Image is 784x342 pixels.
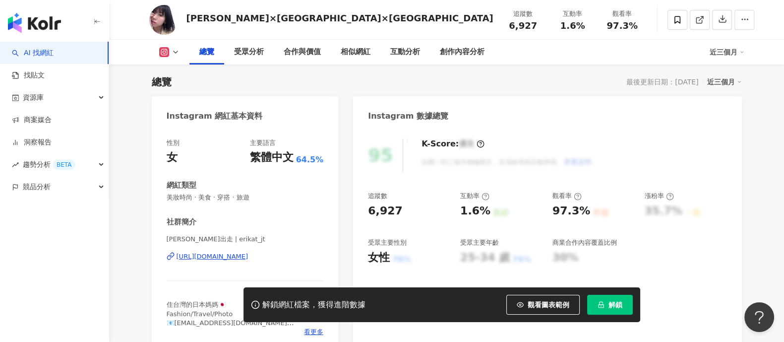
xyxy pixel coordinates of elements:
[368,111,448,122] div: Instagram 數據總覽
[53,160,75,170] div: BETA
[368,204,403,219] div: 6,927
[504,9,542,19] div: 追蹤數
[167,252,324,261] a: [URL][DOMAIN_NAME]
[440,46,484,58] div: 創作內容分析
[626,78,698,86] div: 最後更新日期：[DATE]
[167,193,324,202] span: 美妝時尚 · 美食 · 穿搭 · 旅遊
[608,301,622,309] span: 解鎖
[506,295,580,315] button: 觀看圖表範例
[341,46,370,58] div: 相似網紅
[528,301,569,309] span: 觀看圖表範例
[368,250,390,266] div: 女性
[23,176,51,198] span: 競品分析
[234,46,264,58] div: 受眾分析
[186,12,493,24] div: [PERSON_NAME]×[GEOGRAPHIC_DATA]×[GEOGRAPHIC_DATA]
[509,20,537,31] span: 6,927
[645,192,674,201] div: 漲粉率
[296,154,324,165] span: 64.5%
[23,86,44,109] span: 資源庫
[152,75,172,89] div: 總覽
[262,300,365,310] div: 解鎖網紅檔案，獲得進階數據
[552,238,617,247] div: 商業合作內容覆蓋比例
[167,138,180,147] div: 性別
[167,111,263,122] div: Instagram 網紅基本資料
[177,252,248,261] div: [URL][DOMAIN_NAME]
[284,46,321,58] div: 合作與價值
[167,235,324,244] span: [PERSON_NAME]出走 | erikat_jt
[199,46,214,58] div: 總覽
[390,46,420,58] div: 互動分析
[707,75,742,88] div: 近三個月
[250,150,294,165] div: 繁體中文
[460,192,489,201] div: 互動率
[710,44,744,60] div: 近三個月
[167,217,196,227] div: 社群簡介
[560,21,585,31] span: 1.6%
[149,5,179,35] img: KOL Avatar
[12,115,52,125] a: 商案媒合
[460,238,499,247] div: 受眾主要年齡
[552,204,590,219] div: 97.3%
[167,150,178,165] div: 女
[368,238,407,247] div: 受眾主要性別
[460,204,490,219] div: 1.6%
[554,9,592,19] div: 互動率
[552,192,582,201] div: 觀看率
[12,161,19,168] span: rise
[8,13,61,33] img: logo
[368,192,387,201] div: 追蹤數
[12,48,54,58] a: searchAI 找網紅
[250,138,276,147] div: 主要語言
[12,137,52,147] a: 洞察報告
[422,138,484,149] div: K-Score :
[606,21,637,31] span: 97.3%
[12,70,45,80] a: 找貼文
[167,180,196,191] div: 網紅類型
[598,301,604,308] span: lock
[603,9,641,19] div: 觀看率
[304,328,323,337] span: 看更多
[23,153,75,176] span: 趨勢分析
[587,295,633,315] button: 解鎖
